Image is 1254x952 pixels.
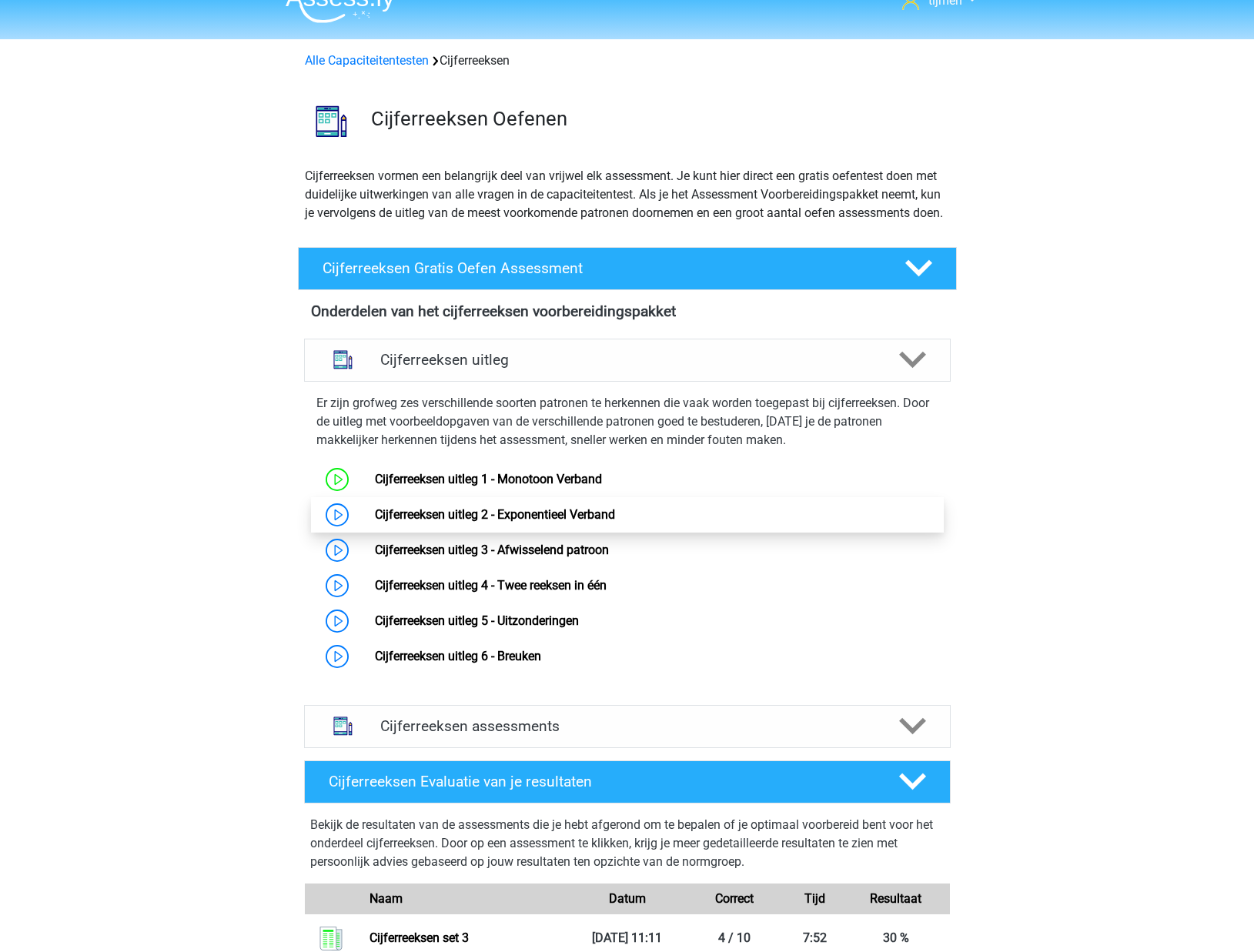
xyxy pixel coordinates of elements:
div: Datum [573,890,681,908]
img: cijferreeksen [299,89,364,154]
div: Resultaat [842,890,950,908]
a: Cijferreeksen set 3 [370,930,469,945]
h4: Cijferreeksen assessments [380,717,874,735]
h4: Cijferreeksen uitleg [380,351,874,369]
a: Cijferreeksen uitleg 5 - Uitzonderingen [375,613,579,628]
a: Cijferreeksen uitleg 2 - Exponentieel Verband [375,507,615,522]
h4: Onderdelen van het cijferreeksen voorbereidingspakket [311,302,944,320]
a: assessments Cijferreeksen assessments [298,705,957,748]
p: Cijferreeksen vormen een belangrijk deel van vrijwel elk assessment. Je kunt hier direct een grat... [305,167,950,222]
div: Tijd [788,890,842,908]
a: Cijferreeksen uitleg 4 - Twee reeksen in één [375,578,607,593]
h3: Cijferreeksen Oefenen [371,107,945,131]
a: Cijferreeksen Gratis Oefen Assessment [292,247,963,290]
a: uitleg Cijferreeksen uitleg [298,339,957,382]
img: cijferreeksen uitleg [323,340,363,379]
img: cijferreeksen assessments [323,706,363,746]
div: Correct [681,890,788,908]
p: Er zijn grofweg zes verschillende soorten patronen te herkennen die vaak worden toegepast bij cij... [316,394,938,449]
p: Bekijk de resultaten van de assessments die je hebt afgerond om te bepalen of je optimaal voorber... [310,816,945,871]
h4: Cijferreeksen Evaluatie van je resultaten [329,773,874,790]
div: Naam [358,890,573,908]
a: Cijferreeksen uitleg 1 - Monotoon Verband [375,472,602,486]
a: Cijferreeksen Evaluatie van je resultaten [298,760,957,803]
div: Cijferreeksen [299,52,956,70]
a: Cijferreeksen uitleg 3 - Afwisselend patroon [375,543,609,557]
a: Alle Capaciteitentesten [305,53,429,68]
h4: Cijferreeksen Gratis Oefen Assessment [323,259,880,277]
a: Cijferreeksen uitleg 6 - Breuken [375,649,541,663]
